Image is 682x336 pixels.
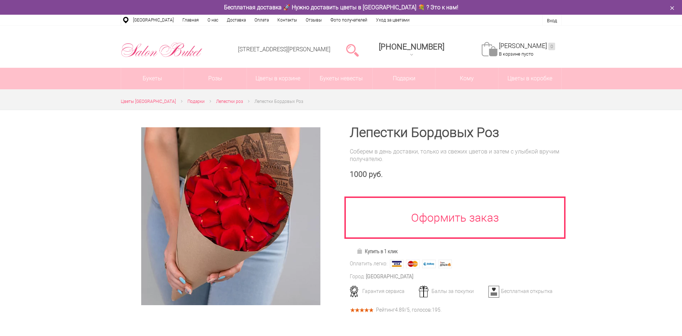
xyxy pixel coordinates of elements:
span: 4.89 [395,307,405,313]
span: 195 [432,307,440,313]
a: Главная [178,15,203,25]
span: Лепестки Бордовых Роз [254,99,303,104]
a: Букеты [121,68,184,89]
a: Отзывы [301,15,326,25]
a: Фото получателей [326,15,372,25]
a: Контакты [273,15,301,25]
div: Соберем в день доставки, только из свежих цветов и затем с улыбкой вручим получателю. [350,148,562,163]
img: MasterCard [406,260,420,268]
a: [PHONE_NUMBER] [375,40,449,60]
a: Цветы в коробке [499,68,561,89]
a: [GEOGRAPHIC_DATA] [129,15,178,25]
img: Лепестки Бордовых Роз [141,127,320,305]
span: [PHONE_NUMBER] [379,42,444,51]
a: Уход за цветами [372,15,414,25]
span: Кому [435,68,498,89]
h1: Лепестки Бордовых Роз [350,126,562,139]
div: Оплатить легко: [350,260,387,268]
img: Яндекс Деньги [438,260,452,268]
a: Цветы в корзине [247,68,310,89]
a: Подарки [187,98,205,105]
a: Доставка [223,15,250,25]
div: Бесплатная доставка 🚀 Нужно доставить цветы в [GEOGRAPHIC_DATA] 💐 ? Это к нам! [115,4,567,11]
a: О нас [203,15,223,25]
a: Подарки [373,68,435,89]
div: Рейтинг /5, голосов: . [376,308,442,312]
span: Подарки [187,99,205,104]
img: Цветы Нижний Новгород [121,41,203,59]
div: Баллы за покупки [416,288,487,294]
a: Оформить заказ [344,197,566,239]
a: Увеличить [129,127,333,305]
a: [PERSON_NAME] [499,42,555,50]
a: Букеты невесты [310,68,372,89]
span: Лепестки роз [216,99,243,104]
div: Бесплатная открытка [486,288,557,294]
ins: 0 [548,43,555,50]
a: [STREET_ADDRESS][PERSON_NAME] [238,46,330,53]
div: [GEOGRAPHIC_DATA] [366,273,413,280]
div: 1000 руб. [350,170,562,179]
span: В корзине пусто [499,51,533,57]
img: Купить в 1 клик [357,248,365,254]
a: Оплата [250,15,273,25]
a: Купить в 1 клик [353,246,401,256]
a: Вход [547,18,557,23]
div: Город: [350,273,365,280]
a: Лепестки роз [216,98,243,105]
a: Цветы [GEOGRAPHIC_DATA] [121,98,176,105]
span: Цветы [GEOGRAPHIC_DATA] [121,99,176,104]
a: Розы [184,68,247,89]
img: Webmoney [422,260,436,268]
div: Гарантия сервиса [347,288,418,294]
img: Visa [390,260,404,268]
